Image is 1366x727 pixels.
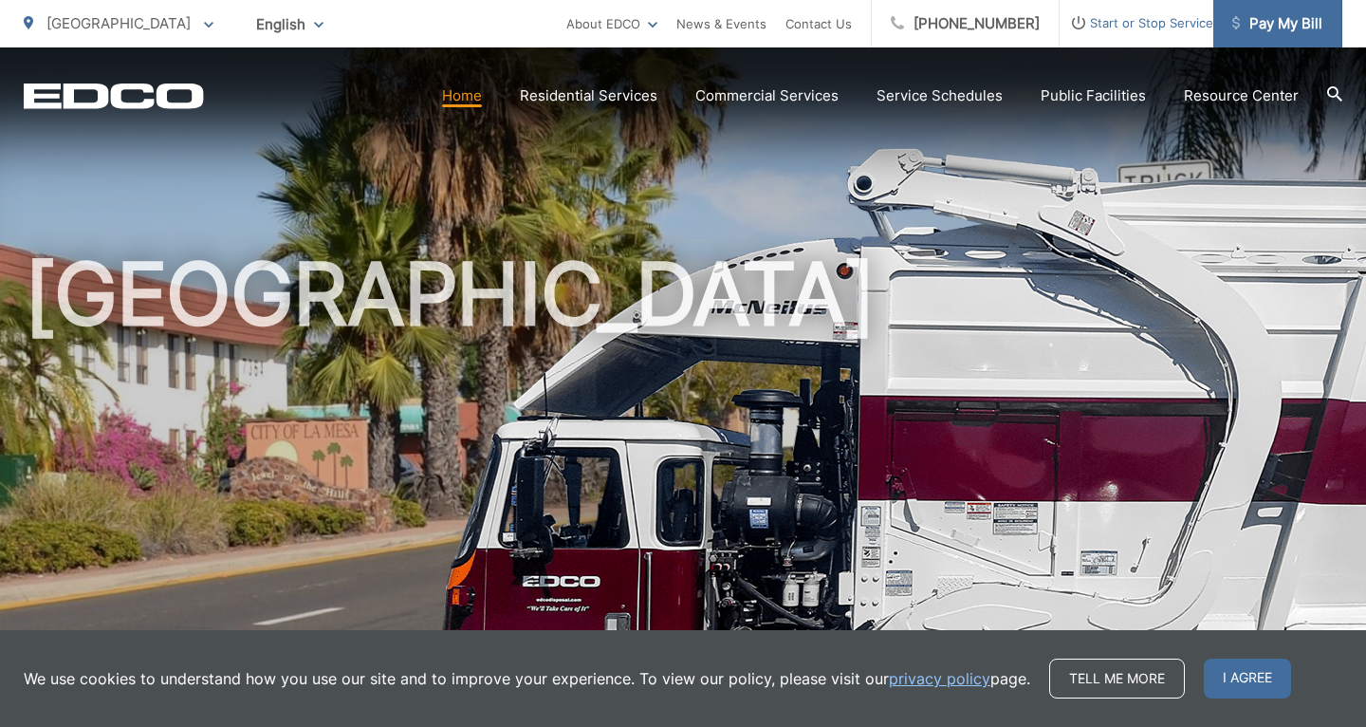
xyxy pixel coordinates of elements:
a: Contact Us [785,12,852,35]
p: We use cookies to understand how you use our site and to improve your experience. To view our pol... [24,667,1030,690]
a: Service Schedules [877,84,1003,107]
a: Tell me more [1049,659,1185,699]
a: Commercial Services [695,84,839,107]
a: Residential Services [520,84,657,107]
a: About EDCO [566,12,657,35]
span: I agree [1204,659,1291,699]
span: [GEOGRAPHIC_DATA] [46,14,191,32]
a: Home [442,84,482,107]
a: Resource Center [1184,84,1299,107]
a: privacy policy [889,667,990,690]
span: Pay My Bill [1232,12,1322,35]
a: EDCD logo. Return to the homepage. [24,83,204,109]
span: English [242,8,338,41]
a: News & Events [676,12,766,35]
a: Public Facilities [1041,84,1146,107]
